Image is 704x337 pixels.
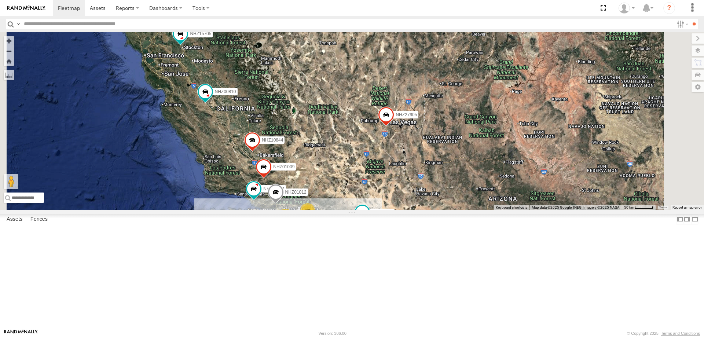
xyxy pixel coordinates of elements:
[319,331,346,336] div: Version: 306.00
[676,214,683,225] label: Dock Summary Table to the Left
[4,174,18,189] button: Drag Pegman onto the map to open Street View
[683,214,691,225] label: Dock Summary Table to the Right
[622,205,656,210] button: Map Scale: 50 km per 48 pixels
[659,206,667,209] a: Terms (opens in new tab)
[7,6,45,11] img: rand-logo.svg
[661,331,700,336] a: Terms and Conditions
[663,2,675,14] i: ?
[215,89,236,94] span: NHZ00810
[273,164,294,169] span: NHZ01009
[4,70,14,80] label: Measure
[627,331,700,336] div: © Copyright 2025 -
[15,19,21,29] label: Search Query
[278,209,293,223] div: 132
[692,82,704,92] label: Map Settings
[674,19,690,29] label: Search Filter Options
[4,56,14,66] button: Zoom Home
[532,205,620,209] span: Map data ©2025 Google, INEGI Imagery ©2025 NASA
[4,330,38,337] a: Visit our Website
[496,205,527,210] button: Keyboard shortcuts
[300,203,315,218] div: 26
[3,214,26,224] label: Assets
[263,186,285,191] span: NHZ15741
[285,190,307,195] span: NHZ01012
[262,137,283,142] span: NHZ10844
[691,214,698,225] label: Hide Summary Table
[616,3,637,14] div: Zulema McIntosch
[27,214,51,224] label: Fences
[4,46,14,56] button: Zoom out
[4,36,14,46] button: Zoom in
[372,210,393,215] span: NHZ27318
[672,205,702,209] a: Report a map error
[624,205,634,209] span: 50 km
[190,31,211,36] span: NHZ15705
[396,112,417,117] span: NHZ27905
